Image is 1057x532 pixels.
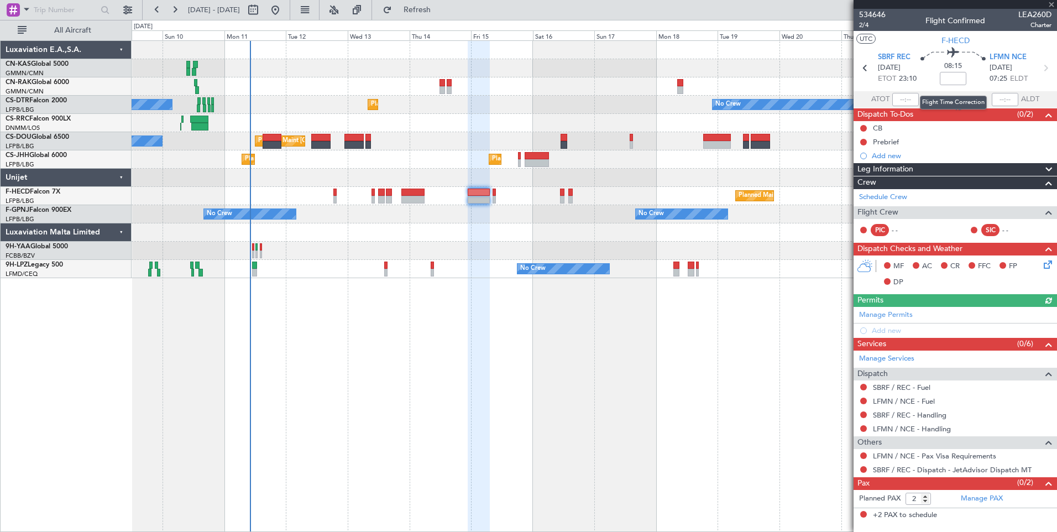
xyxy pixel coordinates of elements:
[715,96,741,113] div: No Crew
[1002,225,1027,235] div: - -
[893,277,903,288] span: DP
[207,206,232,222] div: No Crew
[6,79,32,86] span: CN-RAK
[6,116,29,122] span: CS-RRC
[378,1,444,19] button: Refresh
[6,97,67,104] a: CS-DTRFalcon 2000
[1017,477,1033,488] span: (0/2)
[873,510,937,521] span: +2 PAX to schedule
[371,96,427,113] div: Planned Maint Sofia
[873,397,935,406] a: LFMN / NCE - Fuel
[520,260,546,277] div: No Crew
[873,410,946,420] a: SBRF / REC - Handling
[878,62,901,74] span: [DATE]
[188,5,240,15] span: [DATE] - [DATE]
[857,477,870,490] span: Pax
[6,189,60,195] a: F-HECDFalcon 7X
[856,34,876,44] button: UTC
[224,30,286,40] div: Mon 11
[878,74,896,85] span: ETOT
[859,20,886,30] span: 2/4
[6,215,34,223] a: LFPB/LBG
[857,206,898,219] span: Flight Crew
[656,30,718,40] div: Mon 18
[6,189,30,195] span: F-HECD
[258,133,432,149] div: Planned Maint [GEOGRAPHIC_DATA] ([GEOGRAPHIC_DATA])
[348,30,410,40] div: Wed 13
[6,197,34,205] a: LFPB/LBG
[950,261,960,272] span: CR
[944,61,962,72] span: 08:15
[6,152,67,159] a: CS-JHHGlobal 6000
[6,207,71,213] a: F-GPNJFalcon 900EX
[873,383,930,392] a: SBRF / REC - Fuel
[394,6,441,14] span: Refresh
[6,243,68,250] a: 9H-YAAGlobal 5000
[990,74,1007,85] span: 07:25
[873,137,899,147] div: Prebrief
[101,30,163,40] div: Sat 9
[6,134,69,140] a: CS-DOUGlobal 6500
[1018,9,1051,20] span: LEA260D
[871,94,889,105] span: ATOT
[1017,338,1033,350] span: (0/6)
[961,493,1003,504] a: Manage PAX
[6,97,29,104] span: CS-DTR
[859,493,901,504] label: Planned PAX
[859,353,914,364] a: Manage Services
[286,30,348,40] div: Tue 12
[6,207,29,213] span: F-GPNJ
[922,261,932,272] span: AC
[857,243,962,255] span: Dispatch Checks and Weather
[978,261,991,272] span: FFC
[941,35,970,46] span: F-HECD
[857,108,913,121] span: Dispatch To-Dos
[492,151,666,168] div: Planned Maint [GEOGRAPHIC_DATA] ([GEOGRAPHIC_DATA])
[873,465,1032,474] a: SBRF / REC - Dispatch - JetAdvisor Dispatch MT
[873,123,882,133] div: CB
[739,187,913,204] div: Planned Maint [GEOGRAPHIC_DATA] ([GEOGRAPHIC_DATA])
[990,62,1012,74] span: [DATE]
[6,262,63,268] a: 9H-LPZLegacy 500
[859,192,907,203] a: Schedule Crew
[6,61,31,67] span: CN-KAS
[1010,74,1028,85] span: ELDT
[6,124,40,132] a: DNMM/LOS
[873,424,951,434] a: LFMN / NCE - Handling
[6,79,69,86] a: CN-RAKGlobal 6000
[1018,20,1051,30] span: Charter
[841,30,903,40] div: Thu 21
[163,30,224,40] div: Sun 10
[859,9,886,20] span: 534646
[1017,108,1033,120] span: (0/2)
[29,27,117,34] span: All Aircraft
[1009,261,1017,272] span: FP
[6,243,30,250] span: 9H-YAA
[779,30,841,40] div: Wed 20
[6,106,34,114] a: LFPB/LBG
[6,160,34,169] a: LFPB/LBG
[872,151,1051,160] div: Add new
[857,163,913,176] span: Leg Information
[878,52,911,63] span: SBRF REC
[6,61,69,67] a: CN-KASGlobal 5000
[533,30,595,40] div: Sat 16
[1021,94,1039,105] span: ALDT
[857,176,876,189] span: Crew
[990,52,1027,63] span: LFMN NCE
[6,116,71,122] a: CS-RRCFalcon 900LX
[6,252,35,260] a: FCBB/BZV
[34,2,97,18] input: Trip Number
[718,30,779,40] div: Tue 19
[639,206,664,222] div: No Crew
[6,262,28,268] span: 9H-LPZ
[981,224,1000,236] div: SIC
[6,152,29,159] span: CS-JHH
[12,22,120,39] button: All Aircraft
[873,451,996,461] a: LFMN / NCE - Pax Visa Requirements
[920,96,987,109] div: Flight Time Correction
[245,151,419,168] div: Planned Maint [GEOGRAPHIC_DATA] ([GEOGRAPHIC_DATA])
[594,30,656,40] div: Sun 17
[410,30,472,40] div: Thu 14
[471,30,533,40] div: Fri 15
